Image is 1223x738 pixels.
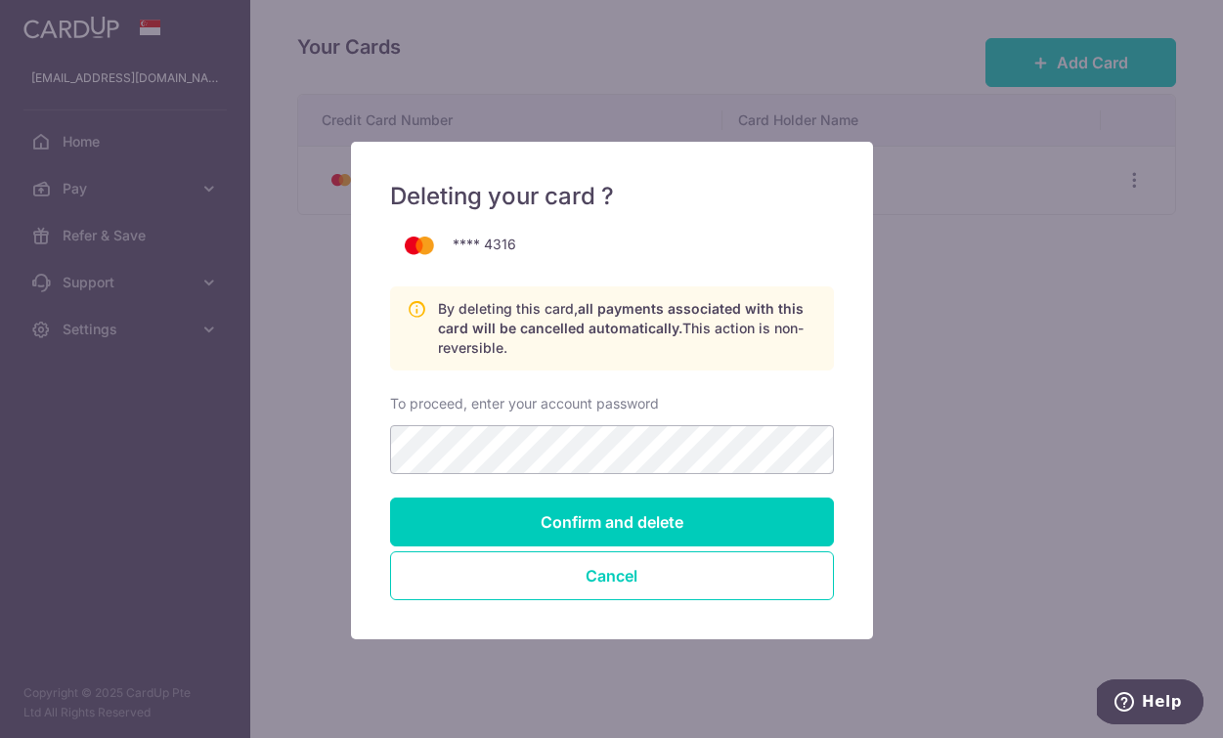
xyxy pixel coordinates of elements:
[390,498,834,546] input: Confirm and delete
[390,394,659,413] label: To proceed, enter your account password
[390,551,834,600] button: Close
[45,14,85,31] span: Help
[390,181,834,212] h5: Deleting your card ?
[438,300,804,336] span: all payments associated with this card will be cancelled automatically.
[438,299,817,358] p: By deleting this card, This action is non-reversible.
[1097,679,1203,728] iframe: Opens a widget where you can find more information
[390,228,449,263] img: mastercard-99a46211e592af111814a8fdce22cade2a9c75f737199bf20afa9c511bb7cb3e.png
